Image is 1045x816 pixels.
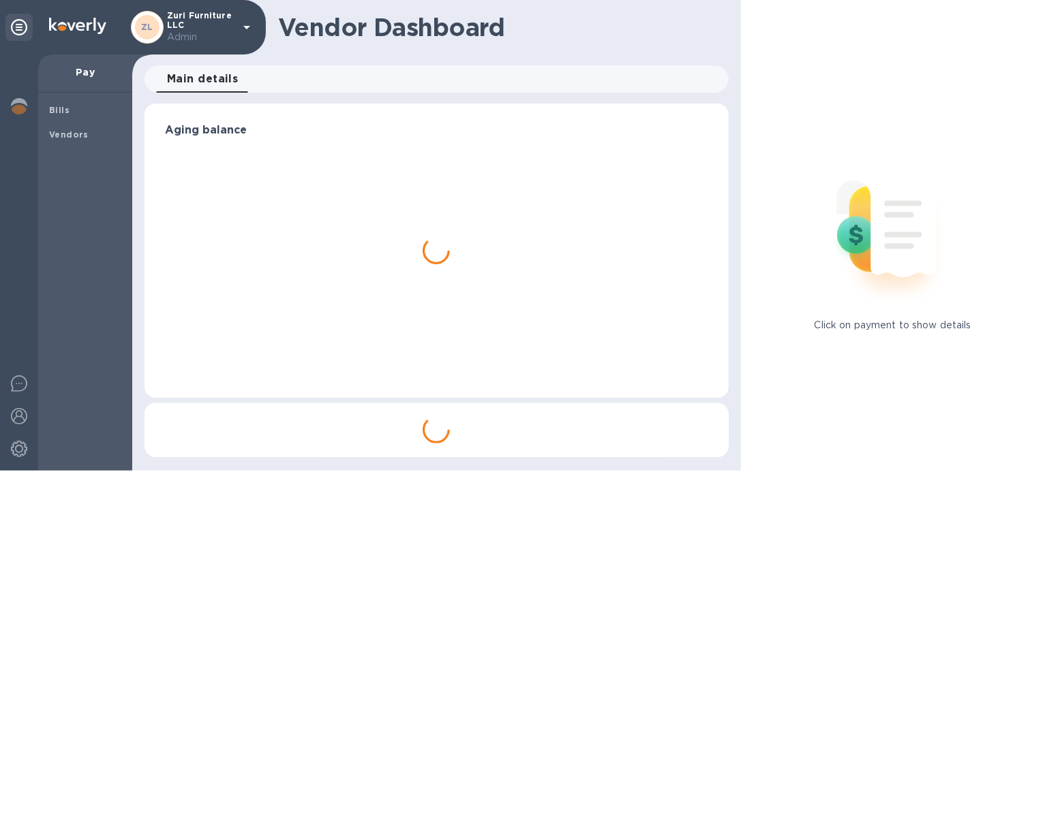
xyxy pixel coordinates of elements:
[167,11,235,44] p: Zuri Furniture LLC
[49,129,89,140] b: Vendors
[141,22,153,32] b: ZL
[167,69,239,89] span: Main details
[49,18,106,34] img: Logo
[49,65,121,79] p: Pay
[5,14,33,41] div: Unpin categories
[278,13,719,42] h1: Vendor Dashboard
[165,124,708,137] h3: Aging balance
[167,30,235,44] p: Admin
[49,105,70,115] b: Bills
[815,318,971,332] p: Click on payment to show details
